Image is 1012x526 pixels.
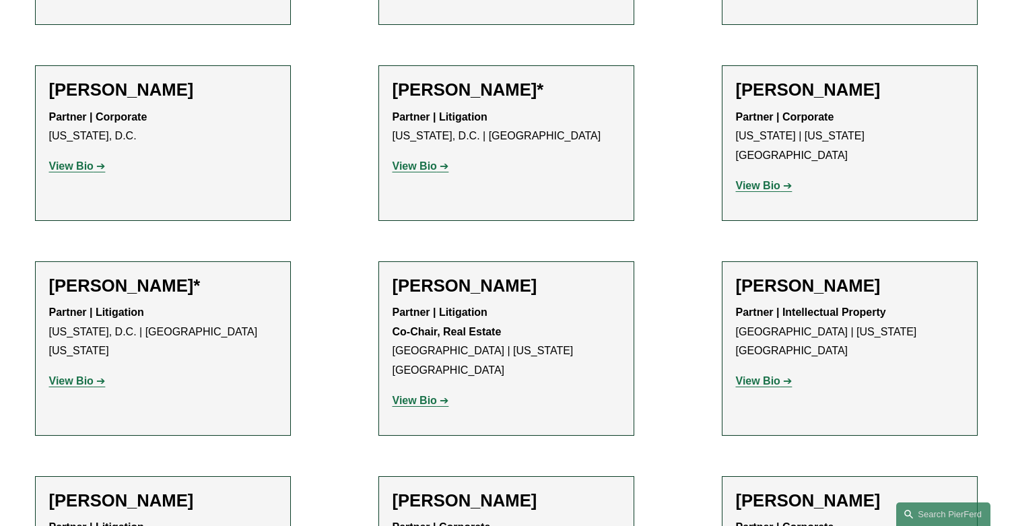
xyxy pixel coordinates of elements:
[736,111,834,123] strong: Partner | Corporate
[393,303,620,381] p: [GEOGRAPHIC_DATA] | [US_STATE][GEOGRAPHIC_DATA]
[736,375,780,387] strong: View Bio
[49,490,277,511] h2: [PERSON_NAME]
[736,180,780,191] strong: View Bio
[736,79,964,100] h2: [PERSON_NAME]
[393,160,437,172] strong: View Bio
[736,303,964,361] p: [GEOGRAPHIC_DATA] | [US_STATE][GEOGRAPHIC_DATA]
[736,180,792,191] a: View Bio
[393,79,620,100] h2: [PERSON_NAME]*
[49,306,144,318] strong: Partner | Litigation
[49,108,277,147] p: [US_STATE], D.C.
[49,111,147,123] strong: Partner | Corporate
[49,160,94,172] strong: View Bio
[393,111,487,123] strong: Partner | Litigation
[393,395,437,406] strong: View Bio
[736,375,792,387] a: View Bio
[736,108,964,166] p: [US_STATE] | [US_STATE][GEOGRAPHIC_DATA]
[393,490,620,511] h2: [PERSON_NAME]
[393,306,502,337] strong: Partner | Litigation Co-Chair, Real Estate
[49,160,106,172] a: View Bio
[393,160,449,172] a: View Bio
[49,375,106,387] a: View Bio
[896,502,990,526] a: Search this site
[49,275,277,296] h2: [PERSON_NAME]*
[736,490,964,511] h2: [PERSON_NAME]
[49,79,277,100] h2: [PERSON_NAME]
[393,275,620,296] h2: [PERSON_NAME]
[736,275,964,296] h2: [PERSON_NAME]
[393,108,620,147] p: [US_STATE], D.C. | [GEOGRAPHIC_DATA]
[393,395,449,406] a: View Bio
[49,303,277,361] p: [US_STATE], D.C. | [GEOGRAPHIC_DATA][US_STATE]
[736,306,886,318] strong: Partner | Intellectual Property
[49,375,94,387] strong: View Bio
